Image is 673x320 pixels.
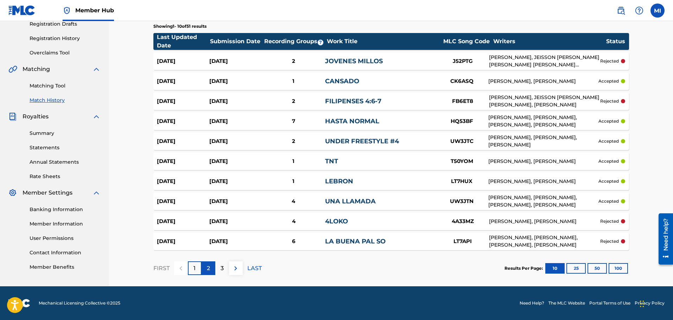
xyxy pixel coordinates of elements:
button: 10 [545,263,565,274]
div: [DATE] [209,157,262,165]
span: Member Hub [75,6,114,14]
img: expand [92,112,101,121]
a: UNA LLAMADA [325,197,376,205]
span: Matching [23,65,50,73]
p: FIRST [153,264,170,273]
span: ? [318,40,323,45]
a: Member Information [30,220,101,228]
p: 3 [221,264,224,273]
a: The MLC Website [548,300,585,306]
p: accepted [598,198,619,204]
p: accepted [598,78,619,84]
div: [DATE] [209,137,262,145]
div: [DATE] [157,177,209,185]
div: 2 [262,97,325,105]
p: rejected [600,98,619,104]
div: MLC Song Code [440,37,493,46]
div: Recording Groups [263,37,326,46]
img: Member Settings [8,189,17,197]
div: [PERSON_NAME], [PERSON_NAME], [PERSON_NAME] [488,134,599,149]
a: Annual Statements [30,158,101,166]
div: [DATE] [209,117,262,125]
div: [DATE] [209,97,262,105]
a: LEBRON [325,177,353,185]
div: Writers [493,37,606,46]
div: [DATE] [157,197,209,205]
div: [PERSON_NAME], [PERSON_NAME] [488,78,599,85]
div: User Menu [650,4,665,18]
div: 2 [262,137,325,145]
p: accepted [598,118,619,124]
div: [DATE] [157,97,210,105]
a: Registration Drafts [30,20,101,28]
div: 6 [262,237,325,246]
div: [DATE] [157,157,209,165]
img: Matching [8,65,17,73]
div: [DATE] [209,77,262,85]
div: CK6ASQ [436,77,488,85]
div: Help [632,4,646,18]
img: right [231,264,240,273]
a: TNT [325,157,338,165]
a: FILIPENSES 4:6-7 [325,97,381,105]
a: Statements [30,144,101,151]
div: LT7HUX [436,177,488,185]
div: [DATE] [157,57,210,65]
div: FB6ET8 [436,97,489,105]
div: [PERSON_NAME], [PERSON_NAME] [489,218,600,225]
div: [PERSON_NAME], [PERSON_NAME], [PERSON_NAME], [PERSON_NAME] [489,234,600,249]
p: accepted [598,178,619,184]
iframe: Resource Center [653,210,673,267]
span: Member Settings [23,189,72,197]
div: 4A33MZ [436,217,489,226]
img: search [617,6,625,15]
div: [PERSON_NAME], JEISSON [PERSON_NAME] [PERSON_NAME] [PERSON_NAME] [PERSON_NAME], [PERSON_NAME] [PE... [489,54,600,68]
p: LAST [247,264,262,273]
a: Contact Information [30,249,101,256]
img: MLC Logo [8,5,36,15]
a: Banking Information [30,206,101,213]
a: Portal Terms of Use [589,300,630,306]
div: Widget de chat [638,286,673,320]
div: [DATE] [157,77,209,85]
div: [DATE] [157,237,210,246]
div: 1 [262,77,325,85]
img: expand [92,189,101,197]
p: accepted [598,158,619,164]
div: [DATE] [157,117,209,125]
div: [PERSON_NAME], [PERSON_NAME], [PERSON_NAME], [PERSON_NAME] [488,194,599,209]
a: Privacy Policy [635,300,665,306]
a: CANSADO [325,77,359,85]
img: Top Rightsholder [63,6,71,15]
div: 1 [262,177,325,185]
div: Submission Date [210,37,263,46]
div: LT7API [436,237,489,246]
div: 1 [262,157,325,165]
div: [PERSON_NAME], JEISSON [PERSON_NAME] [PERSON_NAME], [PERSON_NAME] [489,94,600,109]
p: Results Per Page: [504,265,545,272]
div: HQ53BF [436,117,488,125]
p: accepted [598,138,619,144]
div: UW3JTC [436,137,488,145]
div: 7 [262,117,325,125]
a: Registration History [30,35,101,42]
button: 25 [566,263,586,274]
div: [DATE] [209,217,262,226]
a: Summary [30,130,101,137]
a: LA BUENA PAL SO [325,237,386,245]
div: [DATE] [209,57,262,65]
a: Public Search [614,4,628,18]
p: 1 [193,264,196,273]
iframe: Chat Widget [638,286,673,320]
div: [PERSON_NAME], [PERSON_NAME] [488,158,599,165]
p: rejected [600,58,619,64]
div: [DATE] [209,197,262,205]
img: expand [92,65,101,73]
img: Royalties [8,112,17,121]
a: HASTA NORMAL [325,117,379,125]
div: 4 [262,197,325,205]
a: Member Benefits [30,263,101,271]
a: User Permissions [30,235,101,242]
p: 2 [207,264,210,273]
